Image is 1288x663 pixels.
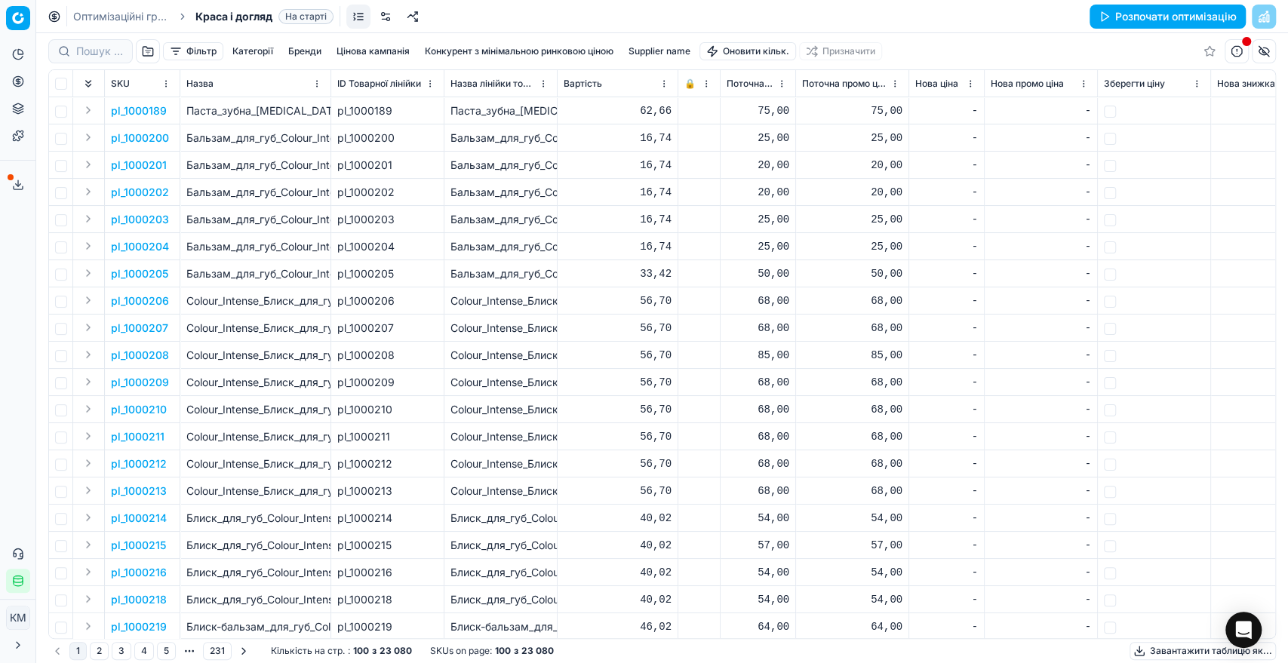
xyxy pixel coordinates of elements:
[727,78,774,90] span: Поточна ціна
[915,130,978,146] div: -
[337,293,438,308] div: pl_1000206
[186,103,324,118] p: Паста_зубна_[MEDICAL_DATA]_Triple_protection_Fresh&Minty_100_мл
[73,9,170,24] a: Оптимізаційні групи
[112,642,131,660] button: 3
[111,619,167,634] p: pl_1000219
[802,348,902,363] div: 85,00
[450,321,551,336] div: Colour_Intense_Блиск_для_губ__Jelly_Gloss_глянець_відтінок_08_(шимер_морозний)_6_мл
[802,592,902,607] div: 54,00
[111,239,169,254] button: pl_1000204
[727,592,789,607] div: 54,00
[991,293,1091,308] div: -
[111,592,167,607] button: pl_1000218
[991,429,1091,444] div: -
[111,321,168,336] p: pl_1000207
[186,429,324,444] p: Colour_Intense_Блиск_для_губ__Jelly_Gloss_глянець_відтінок_10_(шимер_тилесний)_6_мл
[915,78,958,90] span: Нова ціна
[450,185,551,200] div: Бальзам_для_губ_Colour_Intense_Balamce_5_г_(03_цитрус)
[79,128,97,146] button: Expand
[186,511,324,526] p: Блиск_для_губ_Colour_Intense_Pop_Neon_[MEDICAL_DATA]_10_мл_(05_ягода)
[564,375,672,390] div: 56,70
[186,538,324,553] p: Блиск_для_губ_Colour_Intense_Pop_Neon_[MEDICAL_DATA]_10_мл_(04_цитрус)
[802,78,887,90] span: Поточна промо ціна
[564,239,672,254] div: 16,74
[79,563,97,581] button: Expand
[699,42,796,60] button: Оновити кільк.
[727,212,789,227] div: 25,00
[450,103,551,118] div: Паста_зубна_[MEDICAL_DATA]_Triple_protection_Fresh&Minty_100_мл
[79,617,97,635] button: Expand
[1104,78,1165,90] span: Зберегти ціну
[514,645,518,657] strong: з
[727,565,789,580] div: 54,00
[564,293,672,308] div: 56,70
[915,321,978,336] div: -
[235,642,253,660] button: Go to next page
[186,212,324,227] p: Бальзам_для_губ_Colour_Intense_Balamce_5_г_(02_ківі)
[991,130,1091,146] div: -
[79,400,97,418] button: Expand
[79,508,97,526] button: Expand
[79,183,97,201] button: Expand
[186,293,324,308] p: Colour_Intense_Блиск_для_губ__Jelly_Gloss_відтінок_09_глянець_пісок_6_мл
[111,293,169,308] p: pl_1000206
[799,42,882,60] button: Призначити
[915,483,978,499] div: -
[684,78,696,90] span: 🔒
[111,429,164,444] button: pl_1000211
[337,212,438,227] div: pl_1000203
[353,645,369,657] strong: 100
[450,266,551,281] div: Бальзам_для_губ_Colour_Intense_SOS_complex_5_г
[450,78,536,90] span: Назва лінійки товарів
[991,266,1091,281] div: -
[450,402,551,417] div: Colour_Intense_Блиск_для_губ__Jelly_Gloss_гдянець_відтінок_03_(шимер_персик)6_мл
[727,456,789,471] div: 68,00
[450,592,551,607] div: Блиск_для_губ_Colour_Intense_Pop_Neon_[MEDICAL_DATA]_10_мл_(01_яблуко)
[915,565,978,580] div: -
[450,239,551,254] div: Бальзам_для_губ_Colour_Intense_Balamce_5_г_(01_ваніль)
[337,239,438,254] div: pl_1000204
[111,158,167,173] p: pl_1000201
[48,640,253,661] nav: pagination
[271,645,345,657] span: Кількість на стр.
[802,511,902,526] div: 54,00
[337,565,438,580] div: pl_1000216
[564,103,672,118] div: 62,66
[802,619,902,634] div: 64,00
[991,103,1091,118] div: -
[337,592,438,607] div: pl_1000218
[79,155,97,173] button: Expand
[111,130,169,146] button: pl_1000200
[79,481,97,499] button: Expand
[337,185,438,200] div: pl_1000202
[337,375,438,390] div: pl_1000209
[991,375,1091,390] div: -
[282,42,327,60] button: Бренди
[79,373,97,391] button: Expand
[450,375,551,390] div: Colour_Intense_Блиск_для_губ__Jelly_Gloss__глянець_відтінок_04_(шимер_рум'янець)_6_мл
[727,538,789,553] div: 57,00
[203,642,232,660] button: 231
[915,212,978,227] div: -
[6,606,30,630] button: КM
[337,78,421,90] span: ID Товарної лінійки
[450,483,551,499] div: Colour_Intense_Блиск_для_губ__Jelly_Gloss_глянець_відтінок_11_(голографік)_6_мл_
[802,565,902,580] div: 54,00
[564,592,672,607] div: 40,02
[419,42,619,60] button: Конкурент з мінімальною ринковою ціною
[195,9,272,24] span: Краса і догляд
[337,266,438,281] div: pl_1000205
[727,266,789,281] div: 50,00
[79,264,97,282] button: Expand
[564,212,672,227] div: 16,74
[337,456,438,471] div: pl_1000212
[337,483,438,499] div: pl_1000213
[111,511,167,526] p: pl_1000214
[802,375,902,390] div: 68,00
[802,158,902,173] div: 20,00
[186,130,324,146] p: Бальзам_для_губ_Colour_Intense_Balamce_5_г_(05_манго)
[727,239,789,254] div: 25,00
[915,103,978,118] div: -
